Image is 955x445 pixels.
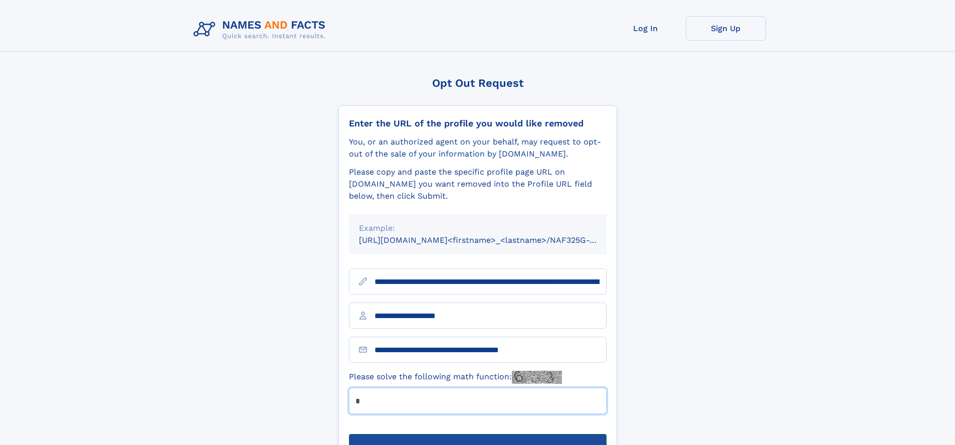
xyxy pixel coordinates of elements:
[606,16,686,41] a: Log In
[189,16,334,43] img: Logo Names and Facts
[349,371,562,384] label: Please solve the following math function:
[359,222,597,234] div: Example:
[338,77,617,89] div: Opt Out Request
[359,235,626,245] small: [URL][DOMAIN_NAME]<firstname>_<lastname>/NAF325G-xxxxxxxx
[349,166,607,202] div: Please copy and paste the specific profile page URL on [DOMAIN_NAME] you want removed into the Pr...
[349,136,607,160] div: You, or an authorized agent on your behalf, may request to opt-out of the sale of your informatio...
[686,16,766,41] a: Sign Up
[349,118,607,129] div: Enter the URL of the profile you would like removed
